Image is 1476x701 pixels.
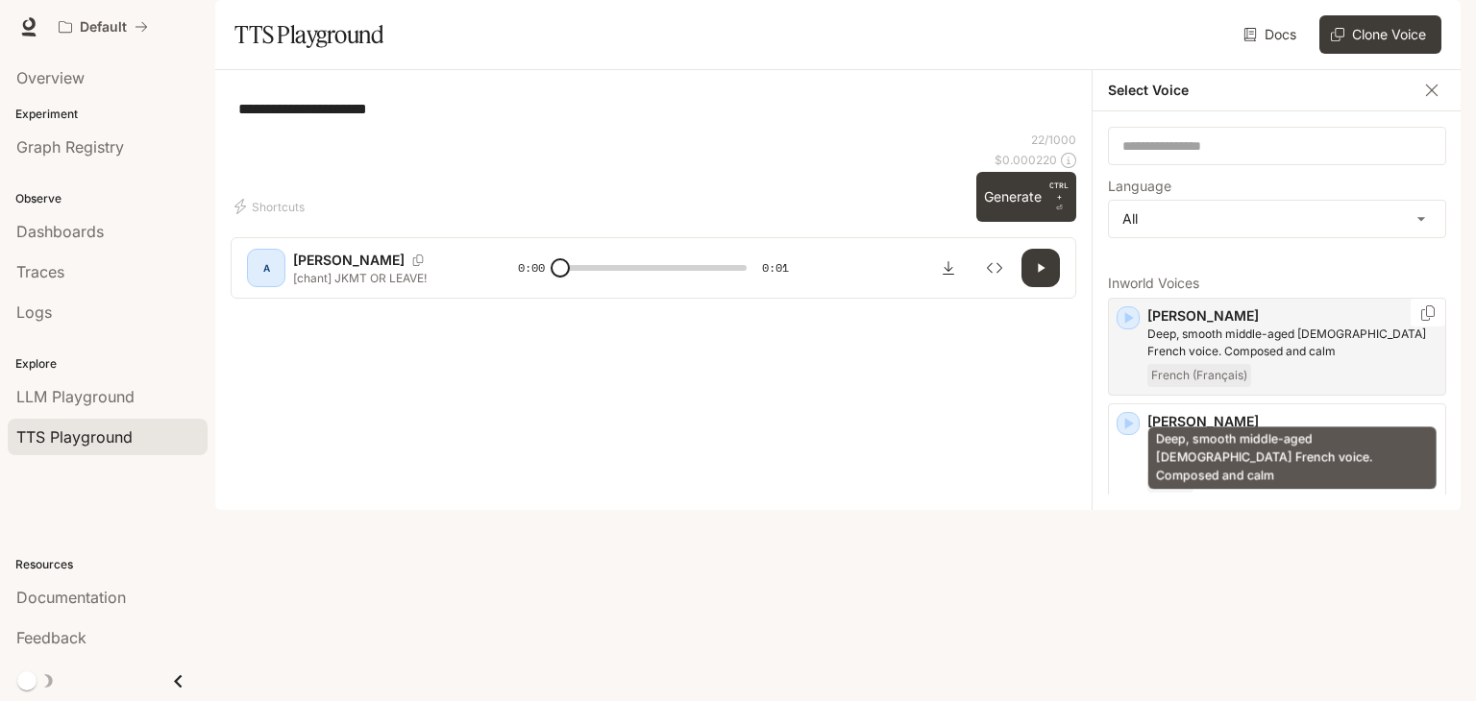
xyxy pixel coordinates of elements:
p: [PERSON_NAME] [293,251,405,270]
div: A [251,253,282,283]
span: French (Français) [1147,364,1251,387]
p: Inworld Voices [1108,277,1446,290]
div: All [1109,201,1445,237]
p: [PERSON_NAME] [1147,306,1438,326]
button: Copy Voice ID [405,254,431,266]
p: Deep, smooth middle-aged male French voice. Composed and calm [1147,326,1438,360]
p: Language [1108,180,1171,193]
a: Docs [1240,15,1304,54]
p: Default [80,19,127,36]
p: $ 0.000220 [995,152,1057,168]
div: Deep, smooth middle-aged [DEMOGRAPHIC_DATA] French voice. Composed and calm [1148,426,1437,489]
p: ⏎ [1049,180,1069,214]
span: 0:01 [762,258,789,278]
p: [PERSON_NAME] [1147,412,1438,431]
p: CTRL + [1049,180,1069,203]
p: [chant] JKMT OR LEAVE! [293,270,472,286]
h1: TTS Playground [234,15,383,54]
button: Clone Voice [1319,15,1441,54]
button: Copy Voice ID [1418,305,1438,321]
button: GenerateCTRL +⏎ [976,172,1076,222]
button: Inspect [975,249,1014,287]
button: Download audio [929,249,968,287]
span: 0:00 [518,258,545,278]
button: All workspaces [50,8,157,46]
p: 22 / 1000 [1031,132,1076,148]
button: Shortcuts [231,191,312,222]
